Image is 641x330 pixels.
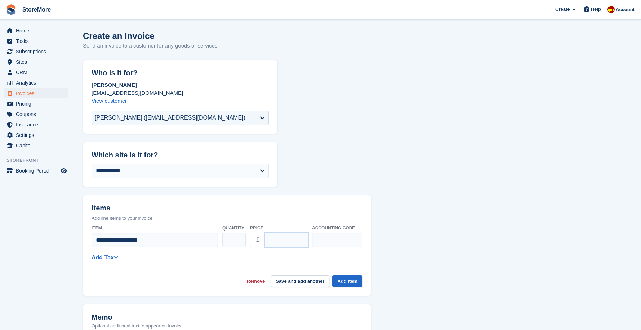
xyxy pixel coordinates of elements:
button: Save and add another [271,275,329,287]
a: View customer [92,98,127,104]
a: menu [4,166,68,176]
a: Preview store [59,166,68,175]
label: Item [92,225,218,231]
img: Store More Team [607,6,615,13]
span: Analytics [16,78,59,88]
span: Account [616,6,635,13]
p: [PERSON_NAME] [92,81,269,89]
span: Pricing [16,99,59,109]
a: Add Tax [92,254,118,260]
a: menu [4,99,68,109]
h2: Which site is it for? [92,151,269,159]
p: Add line items to your invoice. [92,215,362,222]
h2: Memo [92,313,184,321]
a: menu [4,57,68,67]
span: Coupons [16,109,59,119]
span: Insurance [16,120,59,130]
a: menu [4,46,68,57]
span: Invoices [16,88,59,98]
span: Home [16,26,59,36]
span: Booking Portal [16,166,59,176]
label: Quantity [222,225,246,231]
label: Accounting code [312,225,362,231]
button: Add item [332,275,362,287]
p: Send an invoice to a customer for any goods or services [83,42,218,50]
span: CRM [16,67,59,77]
a: menu [4,120,68,130]
span: Capital [16,141,59,151]
div: [PERSON_NAME] ([EMAIL_ADDRESS][DOMAIN_NAME]) [95,113,245,122]
span: Subscriptions [16,46,59,57]
a: menu [4,36,68,46]
h2: Who is it for? [92,69,269,77]
p: Optional additional text to appear on invoice. [92,322,184,330]
span: Settings [16,130,59,140]
a: menu [4,67,68,77]
a: menu [4,78,68,88]
a: menu [4,26,68,36]
a: menu [4,109,68,119]
a: menu [4,141,68,151]
h1: Create an Invoice [83,31,218,41]
a: menu [4,130,68,140]
a: Remove [247,278,265,285]
h2: Items [92,204,362,214]
span: Sites [16,57,59,67]
a: menu [4,88,68,98]
span: Help [591,6,601,13]
span: Tasks [16,36,59,46]
span: Create [555,6,570,13]
p: [EMAIL_ADDRESS][DOMAIN_NAME] [92,89,269,97]
span: Storefront [6,157,72,164]
img: stora-icon-8386f47178a22dfd0bd8f6a31ec36ba5ce8667c1dd55bd0f319d3a0aa187defe.svg [6,4,17,15]
a: StoreMore [19,4,54,15]
label: Price [250,225,308,231]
